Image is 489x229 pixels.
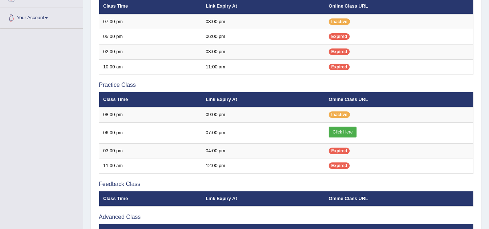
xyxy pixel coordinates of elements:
td: 11:00 am [99,158,202,174]
td: 08:00 pm [202,14,325,29]
span: Expired [329,64,350,70]
td: 06:00 pm [202,29,325,44]
span: Expired [329,33,350,40]
span: Expired [329,148,350,154]
th: Class Time [99,191,202,206]
td: 11:00 am [202,59,325,75]
h3: Practice Class [99,82,473,88]
span: Inactive [329,18,350,25]
th: Class Time [99,92,202,107]
td: 03:00 pm [99,143,202,158]
td: 12:00 pm [202,158,325,174]
td: 07:00 pm [202,122,325,143]
td: 07:00 pm [99,14,202,29]
span: Inactive [329,111,350,118]
a: Your Account [0,8,83,26]
h3: Advanced Class [99,214,473,220]
td: 04:00 pm [202,143,325,158]
td: 09:00 pm [202,107,325,122]
td: 05:00 pm [99,29,202,44]
h3: Feedback Class [99,181,473,187]
th: Online Class URL [325,92,473,107]
span: Expired [329,162,350,169]
td: 02:00 pm [99,44,202,59]
td: 06:00 pm [99,122,202,143]
th: Link Expiry At [202,92,325,107]
td: 03:00 pm [202,44,325,59]
th: Link Expiry At [202,191,325,206]
a: Click Here [329,127,357,137]
th: Online Class URL [325,191,473,206]
td: 08:00 pm [99,107,202,122]
td: 10:00 am [99,59,202,75]
span: Expired [329,48,350,55]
